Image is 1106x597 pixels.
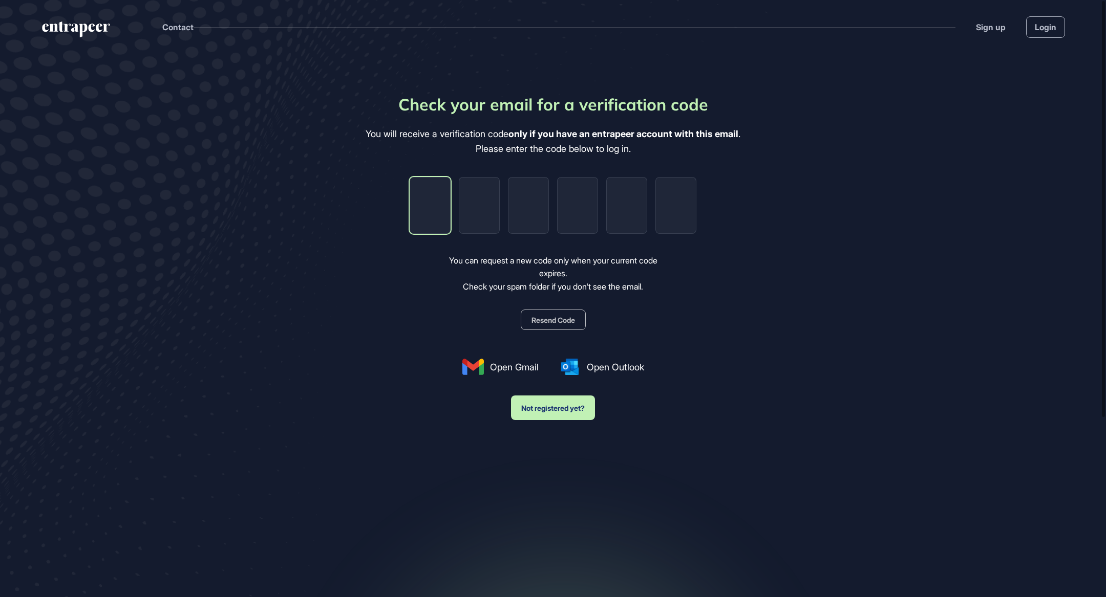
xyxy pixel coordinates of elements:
div: You will receive a verification code . Please enter the code below to log in. [366,127,740,157]
span: Open Gmail [490,360,539,374]
button: Not registered yet? [511,395,595,420]
b: only if you have an entrapeer account with this email [508,128,738,139]
a: Login [1026,16,1065,38]
a: Open Outlook [559,359,644,375]
button: Contact [162,20,194,34]
div: You can request a new code only when your current code expires. Check your spam folder if you don... [435,254,672,294]
a: entrapeer-logo [41,21,111,41]
div: Check your email for a verification code [398,92,708,117]
a: Not registered yet? [511,385,595,420]
span: Open Outlook [587,360,644,374]
a: Open Gmail [462,359,539,375]
a: Sign up [976,21,1006,33]
button: Resend Code [521,309,586,330]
